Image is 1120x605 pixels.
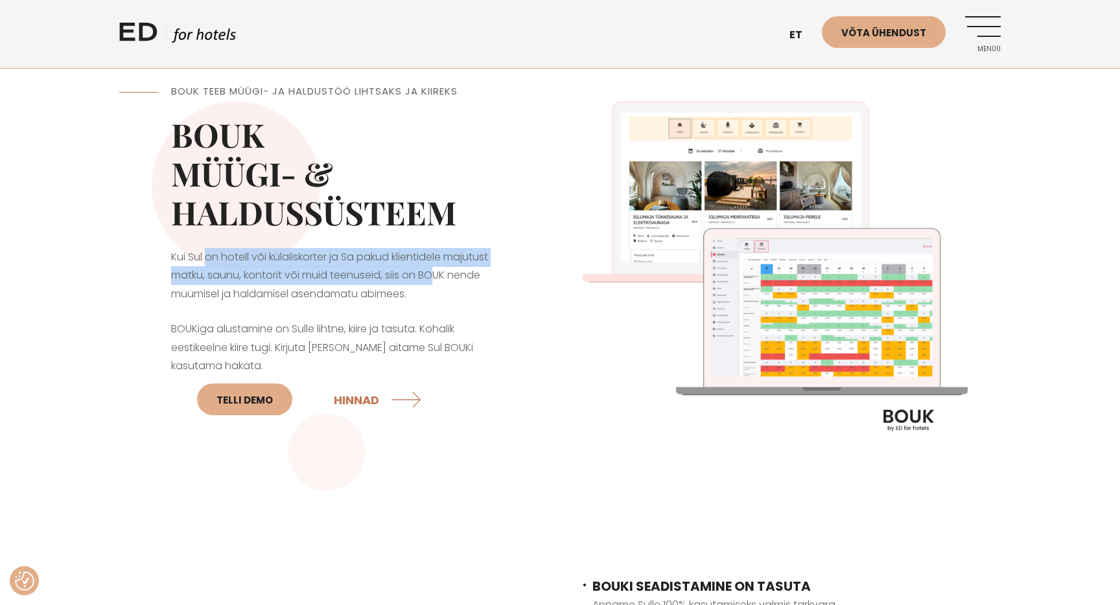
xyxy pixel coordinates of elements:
a: ED HOTELS [119,19,236,52]
a: HINNAD [334,382,425,417]
a: Võta ühendust [822,16,946,48]
button: Nõusolekueelistused [15,571,34,591]
span: BOUK TEEB MÜÜGI- JA HALDUSTÖÖ LIHTSAKS JA KIIREKS [171,84,458,98]
a: Menüü [965,16,1001,52]
h2: BOUK MÜÜGI- & HALDUSSÜSTEEM [171,115,508,232]
span: BOUKI SEADISTAMINE ON TASUTA [592,577,811,595]
p: BOUKiga alustamine on Sulle lihtne, kiire ja tasuta. Kohalik eestikeelne kiire tugi. Kirjuta [PER... [171,320,508,424]
a: Telli DEMO [197,383,292,415]
span: Menüü [965,45,1001,53]
img: Revisit consent button [15,571,34,591]
a: et [783,19,822,51]
p: Kui Sul on hotell või külaliskorter ja Sa pakud klientidele majutust matku, saunu, kontorit või m... [171,248,508,304]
